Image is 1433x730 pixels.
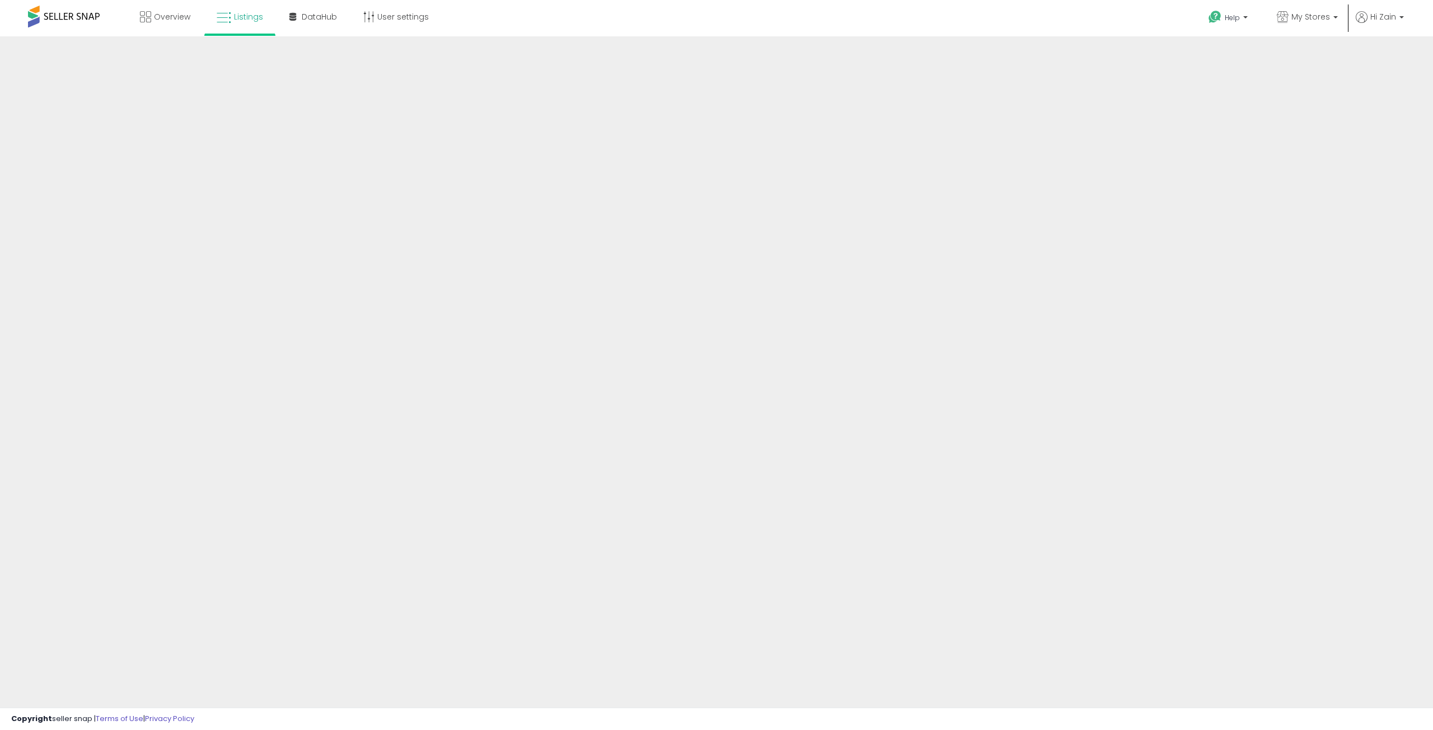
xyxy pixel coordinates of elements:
[1208,10,1222,24] i: Get Help
[234,11,263,22] span: Listings
[1356,11,1404,36] a: Hi Zain
[1225,13,1240,22] span: Help
[154,11,190,22] span: Overview
[1291,11,1330,22] span: My Stores
[1370,11,1396,22] span: Hi Zain
[1200,2,1259,36] a: Help
[302,11,337,22] span: DataHub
